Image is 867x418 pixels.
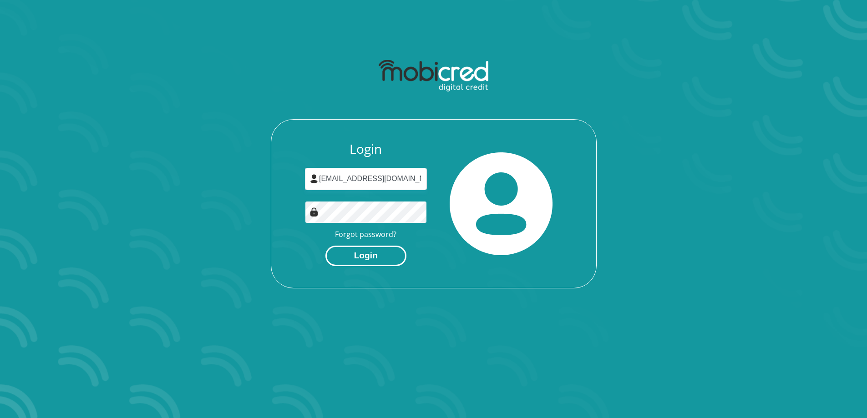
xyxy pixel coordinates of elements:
a: Forgot password? [335,229,396,239]
img: Image [309,207,319,217]
img: user-icon image [309,174,319,183]
img: mobicred logo [379,60,488,92]
h3: Login [305,141,427,157]
input: Username [305,168,427,190]
button: Login [325,246,406,266]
